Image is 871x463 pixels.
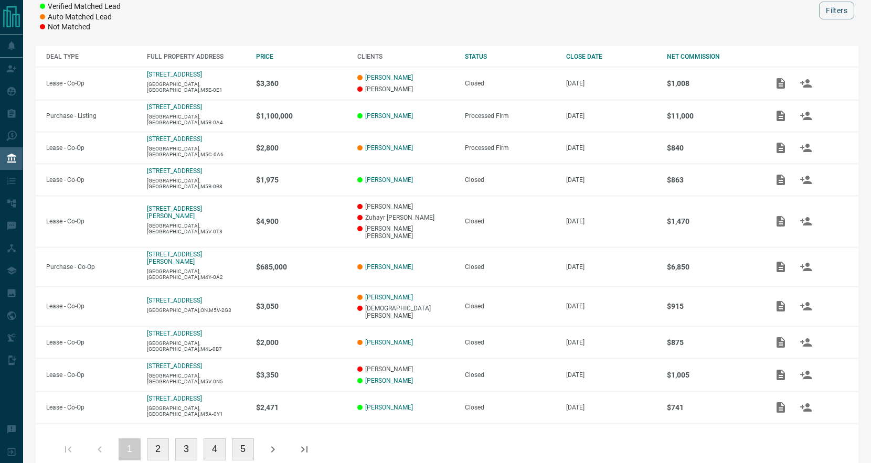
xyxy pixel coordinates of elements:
a: [PERSON_NAME] [365,112,413,120]
div: Closed [465,263,555,271]
a: [PERSON_NAME] [365,339,413,346]
span: Add / View Documents [768,371,793,378]
p: Lease - Co-Op [46,404,136,411]
p: $685,000 [256,263,346,271]
div: Closed [465,218,555,225]
button: 4 [204,438,226,460]
span: Add / View Documents [768,403,793,411]
div: PRICE [256,53,346,60]
a: [STREET_ADDRESS] [147,167,202,175]
p: Purchase - Co-Op [46,263,136,271]
p: [GEOGRAPHIC_DATA],[GEOGRAPHIC_DATA],M5A-0Y1 [147,405,246,417]
span: Add / View Documents [768,338,793,346]
div: CLIENTS [357,53,454,60]
p: [GEOGRAPHIC_DATA],[GEOGRAPHIC_DATA],M4L-0B7 [147,340,246,352]
div: STATUS [465,53,555,60]
p: [GEOGRAPHIC_DATA],ON,M5V-2G3 [147,307,246,313]
p: [DATE] [566,303,656,310]
div: Closed [465,371,555,379]
p: $2,800 [256,144,346,152]
span: Match Clients [793,403,819,411]
span: Match Clients [793,112,819,119]
a: [PERSON_NAME] [365,404,413,411]
a: [PERSON_NAME] [365,263,413,271]
span: Match Clients [793,79,819,87]
a: [PERSON_NAME] [365,377,413,384]
p: [PERSON_NAME] [PERSON_NAME] [357,225,454,240]
p: Lease - Co-Op [46,218,136,225]
li: Not Matched [40,22,121,33]
p: [DATE] [566,404,656,411]
p: [DATE] [566,339,656,346]
p: [DATE] [566,218,656,225]
li: Verified Matched Lead [40,2,121,12]
p: Lease - Co-Op [46,176,136,184]
p: [DATE] [566,371,656,379]
span: Add / View Documents [768,303,793,310]
p: $741 [667,403,757,412]
p: [STREET_ADDRESS] [147,297,202,304]
span: Add / View Documents [768,79,793,87]
a: [STREET_ADDRESS] [147,135,202,143]
a: [STREET_ADDRESS] [147,395,202,402]
span: Match Clients [793,144,819,151]
button: Filters [819,2,854,19]
p: $3,050 [256,302,346,310]
div: Closed [465,339,555,346]
p: $1,975 [256,176,346,184]
button: 2 [147,438,169,460]
div: Closed [465,80,555,87]
p: $1,470 [667,217,757,225]
p: Zuhayr [PERSON_NAME] [357,214,454,221]
p: [PERSON_NAME] [357,85,454,93]
span: Add / View Documents [768,144,793,151]
div: Closed [465,404,555,411]
p: [PERSON_NAME] [357,365,454,373]
a: [STREET_ADDRESS] [147,103,202,111]
a: [STREET_ADDRESS] [147,362,202,370]
div: Closed [465,176,555,184]
p: Lease - Co-Op [46,80,136,87]
p: [DATE] [566,144,656,152]
a: [STREET_ADDRESS][PERSON_NAME] [147,251,202,265]
p: [GEOGRAPHIC_DATA],[GEOGRAPHIC_DATA],M5B-0B8 [147,178,246,189]
p: $875 [667,338,757,347]
span: Match Clients [793,263,819,270]
p: [DATE] [566,263,656,271]
button: 3 [175,438,197,460]
p: Lease - Co-Op [46,303,136,310]
div: CLOSE DATE [566,53,656,60]
p: [GEOGRAPHIC_DATA],[GEOGRAPHIC_DATA],M5B-0A4 [147,114,246,125]
span: Match Clients [793,371,819,378]
a: [STREET_ADDRESS] [147,71,202,78]
p: [GEOGRAPHIC_DATA],[GEOGRAPHIC_DATA],M5V-0T8 [147,223,246,234]
p: $1,005 [667,371,757,379]
p: $3,360 [256,79,346,88]
p: $4,900 [256,217,346,225]
span: Match Clients [793,303,819,310]
p: $6,850 [667,263,757,271]
div: Processed Firm [465,112,555,120]
p: Lease - Co-Op [46,371,136,379]
a: [STREET_ADDRESS][PERSON_NAME] [147,205,202,220]
p: [DATE] [566,80,656,87]
p: Lease - Co-Op [46,339,136,346]
a: [STREET_ADDRESS] [147,330,202,337]
p: [DATE] [566,176,656,184]
p: $11,000 [667,112,757,120]
span: Add / View Documents [768,217,793,224]
p: Purchase - Listing [46,112,136,120]
span: Match Clients [793,338,819,346]
span: Match Clients [793,176,819,183]
p: $1,008 [667,79,757,88]
li: Auto Matched Lead [40,12,121,23]
div: Processed Firm [465,144,555,152]
a: [PERSON_NAME] [365,294,413,301]
p: $840 [667,144,757,152]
